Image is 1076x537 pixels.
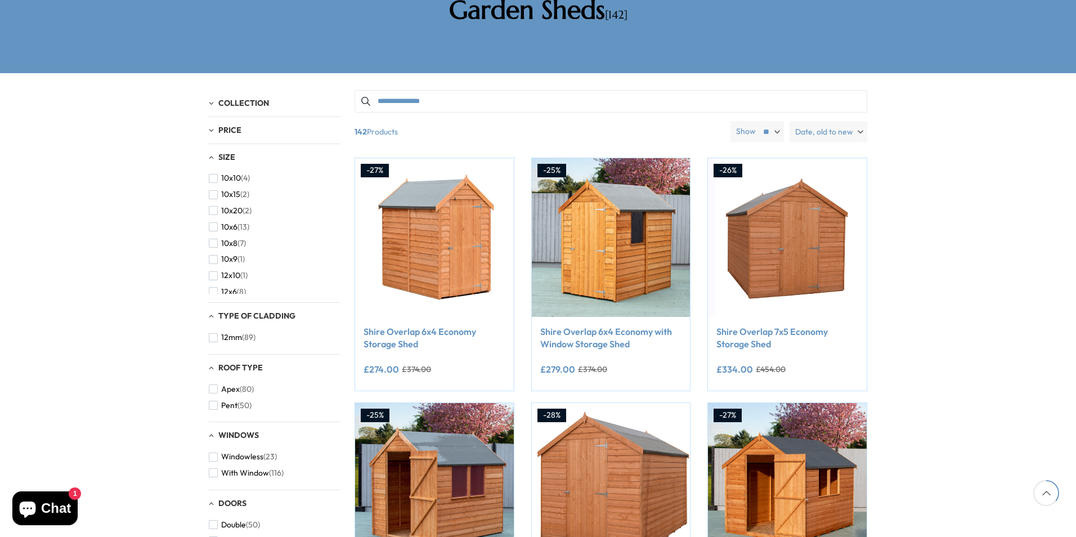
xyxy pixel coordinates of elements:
span: (50) [237,401,252,410]
b: 142 [355,121,367,142]
del: £454.00 [756,365,786,373]
span: With Window [221,468,269,478]
a: Shire Overlap 6x4 Economy with Window Storage Shed [540,325,682,351]
ins: £274.00 [364,365,399,374]
span: (50) [246,520,260,530]
inbox-online-store-chat: Shopify online store chat [9,491,81,528]
span: (2) [240,190,249,199]
button: 10x6 [209,219,249,235]
span: (7) [237,239,246,248]
span: 12mm [221,333,242,342]
img: Shire Overlap 6x4 Economy Storage Shed - Best Shed [355,158,514,317]
span: 10x15 [221,190,240,199]
button: Windowless [209,449,277,465]
span: Size [218,152,235,162]
span: (1) [237,254,245,264]
button: 10x15 [209,186,249,203]
button: Apex [209,381,254,397]
span: (80) [240,384,254,394]
span: (1) [240,271,248,280]
span: Windows [218,430,259,440]
span: (89) [242,333,255,342]
span: 12x6 [221,287,237,297]
ins: £334.00 [716,365,753,374]
span: 12x10 [221,271,240,280]
span: (13) [237,222,249,232]
div: -25% [537,164,566,177]
span: Pent [221,401,237,410]
div: -28% [537,409,566,422]
span: Apex [221,384,240,394]
ins: £279.00 [540,365,575,374]
span: Type of Cladding [218,311,295,321]
span: (2) [243,206,252,216]
span: 10x9 [221,254,237,264]
a: Shire Overlap 7x5 Economy Storage Shed [716,325,858,351]
div: -27% [361,164,389,177]
span: 10x20 [221,206,243,216]
span: (23) [263,452,277,462]
span: Doors [218,498,246,508]
button: 12x6 [209,284,246,300]
button: 10x8 [209,235,246,252]
button: 10x9 [209,251,245,267]
span: Collection [218,98,269,108]
span: 10x6 [221,222,237,232]
button: 10x10 [209,170,250,186]
span: [142] [605,8,627,22]
span: 10x10 [221,173,241,183]
div: -25% [361,409,389,422]
span: 10x8 [221,239,237,248]
del: £374.00 [578,365,607,373]
div: -27% [714,409,742,422]
label: Date, old to new [790,121,867,142]
span: Windowless [221,452,263,462]
span: (116) [269,468,284,478]
img: Shire Overlap 7x5 Economy Storage Shed - Best Shed [708,158,867,317]
button: Double [209,517,260,533]
span: (8) [237,287,246,297]
label: Show [736,126,756,137]
button: With Window [209,465,284,481]
span: Products [350,121,726,142]
span: Double [221,520,246,530]
del: £374.00 [402,365,431,373]
button: Pent [209,397,252,414]
span: Date, old to new [795,121,853,142]
div: -26% [714,164,742,177]
button: 12mm [209,329,255,346]
button: 10x20 [209,203,252,219]
input: Search products [355,90,867,113]
span: (4) [241,173,250,183]
img: Shire Overlap 6x4 Economy with Window Storage Shed - Best Shed [532,158,691,317]
span: Roof Type [218,363,263,373]
button: 12x10 [209,267,248,284]
span: Price [218,125,241,135]
a: Shire Overlap 6x4 Economy Storage Shed [364,325,505,351]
